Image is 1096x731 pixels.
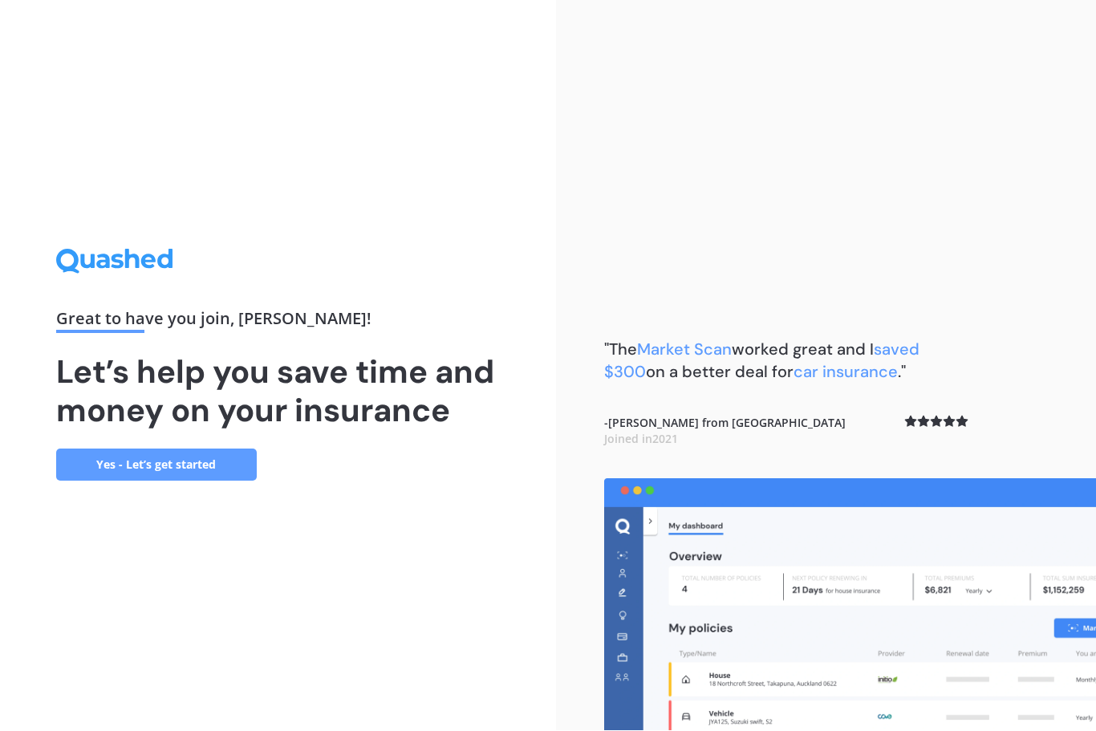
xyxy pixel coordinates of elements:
a: Yes - Let’s get started [56,449,257,481]
h1: Let’s help you save time and money on your insurance [56,353,501,430]
span: saved $300 [604,339,919,383]
div: Great to have you join , [PERSON_NAME] ! [56,311,501,334]
span: car insurance [794,362,898,383]
span: Market Scan [637,339,732,360]
b: "The worked great and I on a better deal for ." [604,339,919,383]
b: - [PERSON_NAME] from [GEOGRAPHIC_DATA] [604,416,846,447]
img: dashboard.webp [604,479,1096,731]
span: Joined in 2021 [604,432,678,447]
